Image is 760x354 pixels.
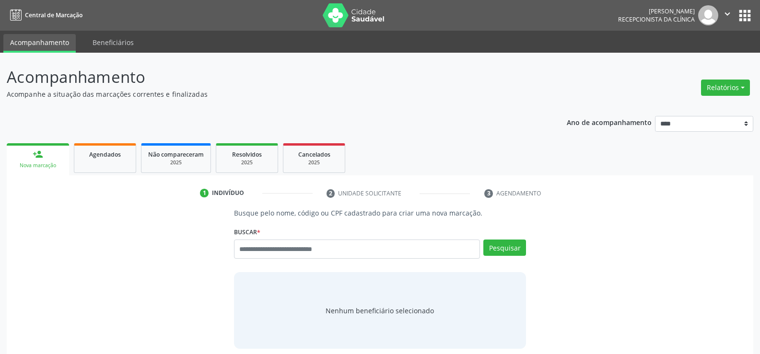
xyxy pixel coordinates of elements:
[618,7,695,15] div: [PERSON_NAME]
[698,5,718,25] img: img
[618,15,695,23] span: Recepcionista da clínica
[148,159,204,166] div: 2025
[722,9,733,19] i: 
[7,7,82,23] a: Central de Marcação
[7,89,529,99] p: Acompanhe a situação das marcações correntes e finalizadas
[200,189,209,197] div: 1
[13,162,62,169] div: Nova marcação
[3,34,76,53] a: Acompanhamento
[223,159,271,166] div: 2025
[567,116,652,128] p: Ano de acompanhamento
[25,11,82,19] span: Central de Marcação
[718,5,737,25] button: 
[212,189,244,197] div: Indivíduo
[86,34,140,51] a: Beneficiários
[298,150,330,159] span: Cancelados
[33,149,43,160] div: person_add
[326,306,434,316] span: Nenhum beneficiário selecionado
[290,159,338,166] div: 2025
[7,65,529,89] p: Acompanhamento
[89,150,121,159] span: Agendados
[234,225,260,240] label: Buscar
[701,80,750,96] button: Relatórios
[234,208,526,218] p: Busque pelo nome, código ou CPF cadastrado para criar uma nova marcação.
[483,240,526,256] button: Pesquisar
[737,7,753,24] button: apps
[148,150,204,159] span: Não compareceram
[232,150,262,159] span: Resolvidos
